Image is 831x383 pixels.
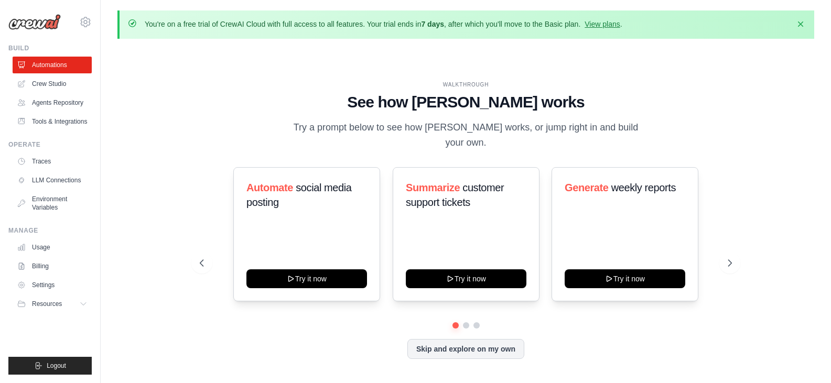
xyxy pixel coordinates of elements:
[145,19,622,29] p: You're on a free trial of CrewAI Cloud with full access to all features. Your trial ends in , aft...
[8,357,92,375] button: Logout
[407,339,524,359] button: Skip and explore on my own
[585,20,620,28] a: View plans
[13,191,92,216] a: Environment Variables
[406,182,504,208] span: customer support tickets
[565,269,685,288] button: Try it now
[13,94,92,111] a: Agents Repository
[406,182,460,193] span: Summarize
[421,20,444,28] strong: 7 days
[565,182,609,193] span: Generate
[200,93,732,112] h1: See how [PERSON_NAME] works
[406,269,526,288] button: Try it now
[8,140,92,149] div: Operate
[13,113,92,130] a: Tools & Integrations
[8,44,92,52] div: Build
[246,182,352,208] span: social media posting
[13,296,92,312] button: Resources
[611,182,676,193] span: weekly reports
[290,120,642,151] p: Try a prompt below to see how [PERSON_NAME] works, or jump right in and build your own.
[8,226,92,235] div: Manage
[246,269,367,288] button: Try it now
[13,153,92,170] a: Traces
[13,172,92,189] a: LLM Connections
[200,81,732,89] div: WALKTHROUGH
[13,239,92,256] a: Usage
[13,57,92,73] a: Automations
[246,182,293,193] span: Automate
[13,277,92,293] a: Settings
[32,300,62,308] span: Resources
[13,258,92,275] a: Billing
[13,75,92,92] a: Crew Studio
[47,362,66,370] span: Logout
[8,14,61,30] img: Logo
